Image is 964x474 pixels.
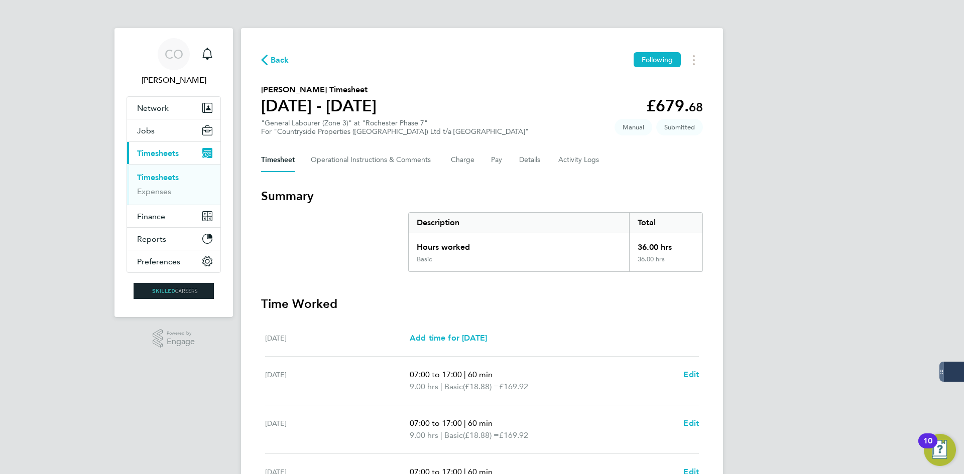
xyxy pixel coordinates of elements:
[410,370,462,379] span: 07:00 to 17:00
[410,333,487,343] span: Add time for [DATE]
[409,213,629,233] div: Description
[689,100,703,114] span: 68
[127,74,221,86] span: Craig O'Donovan
[519,148,542,172] button: Details
[261,54,289,66] button: Back
[137,173,179,182] a: Timesheets
[134,283,214,299] img: skilledcareers-logo-retina.png
[464,370,466,379] span: |
[558,148,600,172] button: Activity Logs
[499,382,528,391] span: £169.92
[440,430,442,440] span: |
[410,332,487,344] a: Add time for [DATE]
[167,338,195,346] span: Engage
[261,119,529,136] div: "General Labourer (Zone 3)" at "Rochester Phase 7"
[646,96,703,115] app-decimal: £679.
[137,234,166,244] span: Reports
[410,382,438,391] span: 9.00 hrs
[410,430,438,440] span: 9.00 hrs
[165,48,183,61] span: CO
[410,418,462,428] span: 07:00 to 17:00
[137,257,180,266] span: Preferences
[153,329,195,348] a: Powered byEngage
[634,52,681,67] button: Following
[114,28,233,317] nav: Main navigation
[137,126,155,135] span: Jobs
[629,233,702,255] div: 36.00 hrs
[261,148,295,172] button: Timesheet
[261,96,377,116] h1: [DATE] - [DATE]
[311,148,435,172] button: Operational Instructions & Comments
[440,382,442,391] span: |
[924,434,956,466] button: Open Resource Center, 10 new notifications
[167,329,195,338] span: Powered by
[683,370,699,379] span: Edit
[683,418,699,428] span: Edit
[261,296,703,312] h3: Time Worked
[261,188,703,204] h3: Summary
[265,369,410,393] div: [DATE]
[261,84,377,96] h2: [PERSON_NAME] Timesheet
[127,228,220,250] button: Reports
[683,417,699,429] a: Edit
[491,148,503,172] button: Pay
[463,382,499,391] span: (£18.88) =
[468,370,493,379] span: 60 min
[137,187,171,196] a: Expenses
[127,38,221,86] a: CO[PERSON_NAME]
[127,142,220,164] button: Timesheets
[463,430,499,440] span: (£18.88) =
[656,119,703,135] span: This timesheet is Submitted.
[642,55,673,64] span: Following
[265,417,410,441] div: [DATE]
[629,255,702,271] div: 36.00 hrs
[629,213,702,233] div: Total
[444,381,463,393] span: Basic
[127,164,220,205] div: Timesheets
[127,119,220,141] button: Jobs
[451,148,475,172] button: Charge
[137,148,179,158] span: Timesheets
[409,233,629,255] div: Hours worked
[271,54,289,66] span: Back
[464,418,466,428] span: |
[499,430,528,440] span: £169.92
[261,127,529,136] div: For "Countryside Properties ([GEOGRAPHIC_DATA]) Ltd t/a [GEOGRAPHIC_DATA]"
[137,103,169,113] span: Network
[127,283,221,299] a: Go to home page
[127,205,220,227] button: Finance
[615,119,652,135] span: This timesheet was manually created.
[683,369,699,381] a: Edit
[923,441,932,454] div: 10
[685,52,703,68] button: Timesheets Menu
[265,332,410,344] div: [DATE]
[137,212,165,221] span: Finance
[468,418,493,428] span: 60 min
[408,212,703,272] div: Summary
[417,255,432,263] div: Basic
[127,97,220,119] button: Network
[127,250,220,272] button: Preferences
[444,429,463,441] span: Basic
